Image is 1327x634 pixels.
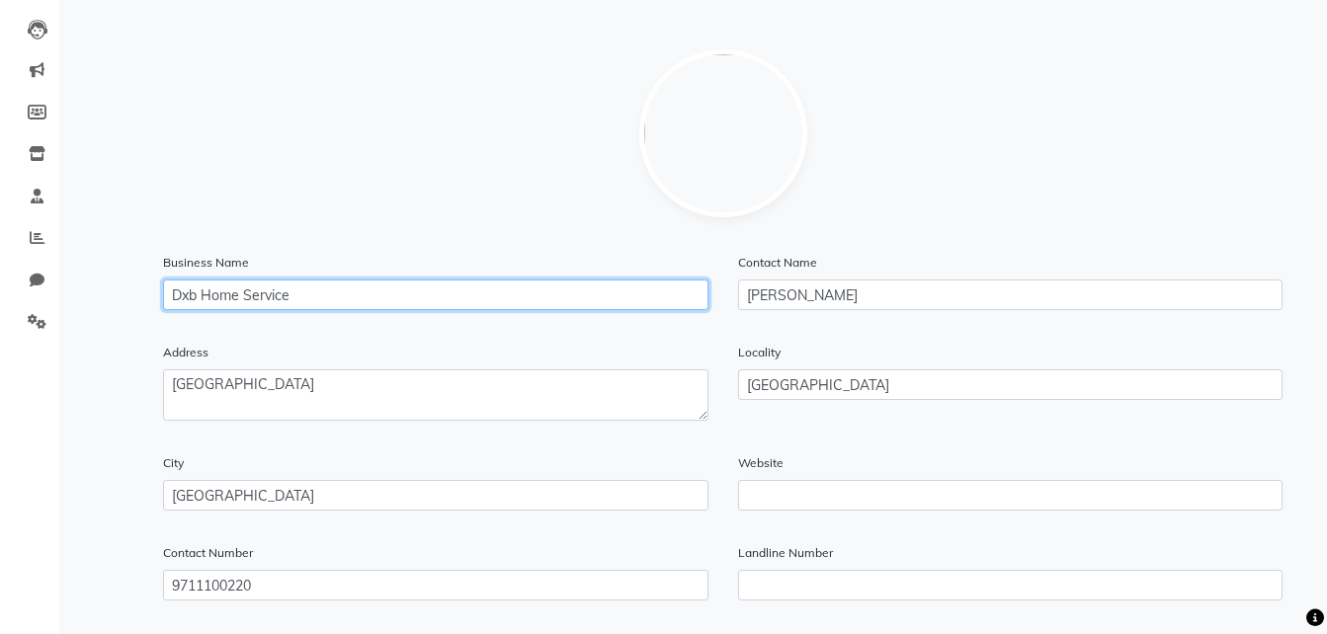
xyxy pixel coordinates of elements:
[738,254,817,272] label: Contact Name
[163,344,208,361] label: Address
[738,544,833,562] label: Landline Number
[738,454,784,472] label: Website
[163,254,249,272] label: Business Name
[738,344,781,361] label: Locality
[639,49,807,217] img: null
[163,544,253,562] label: Contact Number
[163,454,184,472] label: City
